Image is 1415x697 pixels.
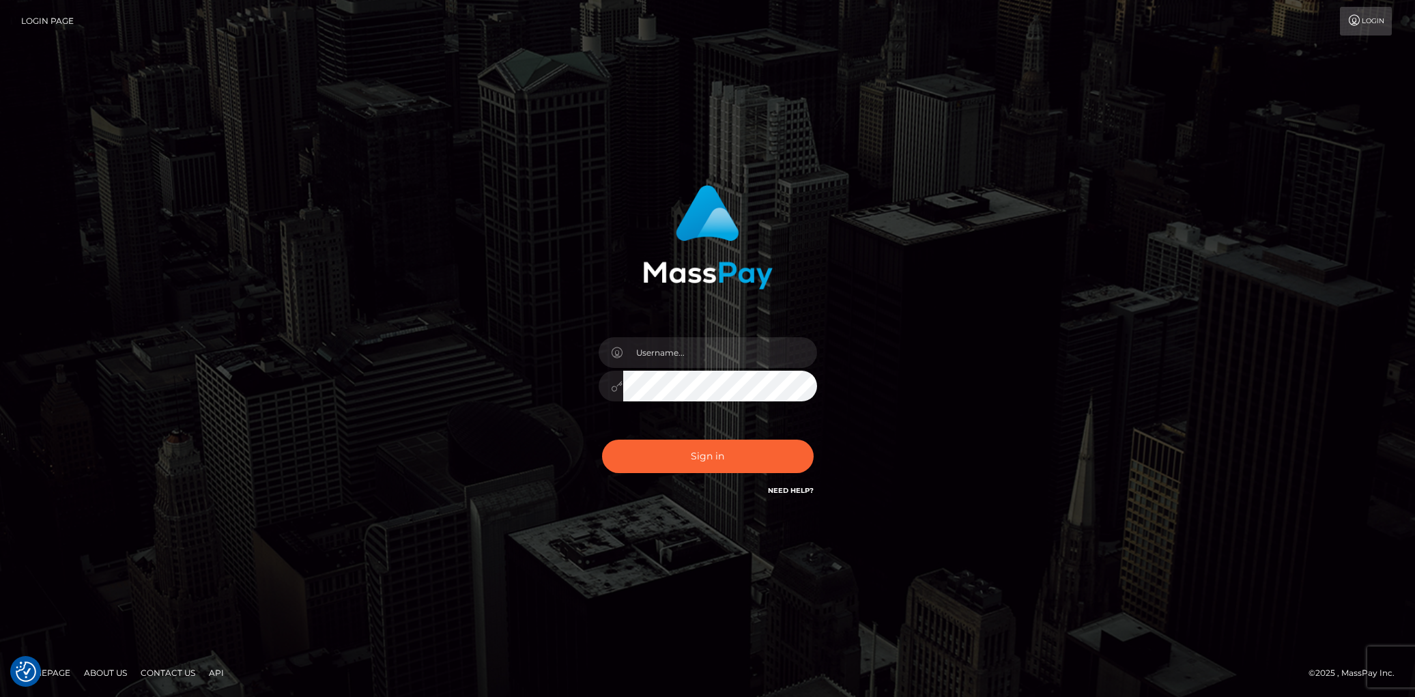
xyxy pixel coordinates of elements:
[602,440,814,473] button: Sign in
[21,7,74,35] a: Login Page
[768,486,814,495] a: Need Help?
[1309,666,1405,681] div: © 2025 , MassPay Inc.
[15,662,76,683] a: Homepage
[135,662,201,683] a: Contact Us
[623,337,817,368] input: Username...
[16,662,36,682] button: Consent Preferences
[78,662,132,683] a: About Us
[1340,7,1392,35] a: Login
[16,662,36,682] img: Revisit consent button
[643,185,773,289] img: MassPay Login
[203,662,229,683] a: API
